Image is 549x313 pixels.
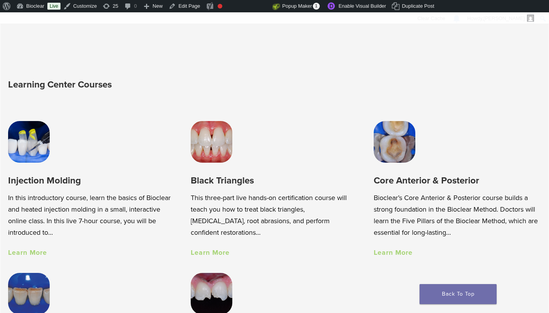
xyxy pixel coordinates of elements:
[218,4,222,8] div: Focus keyphrase not set
[313,3,320,10] span: 1
[420,284,497,304] a: Back To Top
[8,248,47,257] a: Learn More
[8,174,176,187] h3: Injection Molding
[415,12,448,25] a: Clear Cache
[191,174,358,187] h3: Black Triangles
[47,3,60,10] a: Live
[8,76,287,94] h2: Learning Center Courses
[229,2,272,11] img: Views over 48 hours. Click for more Jetpack Stats.
[191,192,358,238] p: This three-part live hands-on certification course will teach you how to treat black triangles, [...
[374,248,413,257] a: Learn More
[484,15,525,21] span: [PERSON_NAME]
[8,192,176,238] p: In this introductory course, learn the basics of Bioclear and heated injection molding in a small...
[374,192,541,238] p: Bioclear’s Core Anterior & Posterior course builds a strong foundation in the Bioclear Method. Do...
[465,12,537,25] a: Howdy,
[374,174,541,187] h3: Core Anterior & Posterior
[191,248,230,257] a: Learn More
